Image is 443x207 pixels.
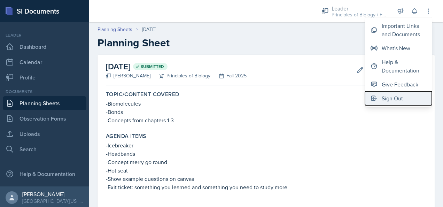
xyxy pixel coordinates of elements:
[106,91,179,98] label: Topic/Content Covered
[3,55,86,69] a: Calendar
[382,58,426,75] div: Help & Documentation
[3,96,86,110] a: Planning Sheets
[106,133,147,140] label: Agenda items
[3,142,86,156] a: Search
[98,26,132,33] a: Planning Sheets
[3,32,86,38] div: Leader
[106,149,426,158] p: -Headbands
[210,72,247,79] div: Fall 2025
[3,112,86,125] a: Observation Forms
[22,198,84,205] div: [GEOGRAPHIC_DATA][US_STATE]
[365,55,432,77] button: Help & Documentation
[106,158,426,166] p: -Concept merry go round
[106,183,426,191] p: -Exit ticket: something you learned and something you need to study more
[142,26,156,33] div: [DATE]
[382,44,410,52] div: What's New
[106,141,426,149] p: -Icebreaker
[382,80,418,89] div: Give Feedback
[106,72,150,79] div: [PERSON_NAME]
[382,22,426,38] div: Important Links and Documents
[22,191,84,198] div: [PERSON_NAME]
[3,40,86,54] a: Dashboard
[106,166,426,175] p: -Hot seat
[365,77,432,91] button: Give Feedback
[3,70,86,84] a: Profile
[106,108,426,116] p: -Bonds
[106,99,426,108] p: -Biomolecules
[3,127,86,141] a: Uploads
[382,94,403,102] div: Sign Out
[365,91,432,105] button: Sign Out
[332,11,387,18] div: Principles of Biology / Fall 2025
[365,19,432,41] button: Important Links and Documents
[332,4,387,13] div: Leader
[150,72,210,79] div: Principles of Biology
[3,167,86,181] div: Help & Documentation
[106,60,247,73] h2: [DATE]
[365,41,432,55] button: What's New
[3,89,86,95] div: Documents
[106,116,426,124] p: -Concepts from chapters 1-3
[141,64,164,69] span: Submitted
[106,175,426,183] p: -Show example questions on canvas
[98,37,435,49] h2: Planning Sheet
